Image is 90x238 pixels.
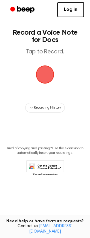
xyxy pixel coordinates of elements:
[29,224,73,234] a: [EMAIL_ADDRESS][DOMAIN_NAME]
[25,103,65,113] button: Recording History
[57,2,84,17] a: Log in
[36,65,54,84] img: Beep Logo
[5,146,85,155] p: Tired of copying and pasting? Use the extension to automatically insert your recordings.
[11,29,79,43] h1: Record a Voice Note for Docs
[6,4,40,16] a: Beep
[34,105,61,110] span: Recording History
[4,224,86,234] span: Contact us
[11,48,79,56] p: Tap to Record.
